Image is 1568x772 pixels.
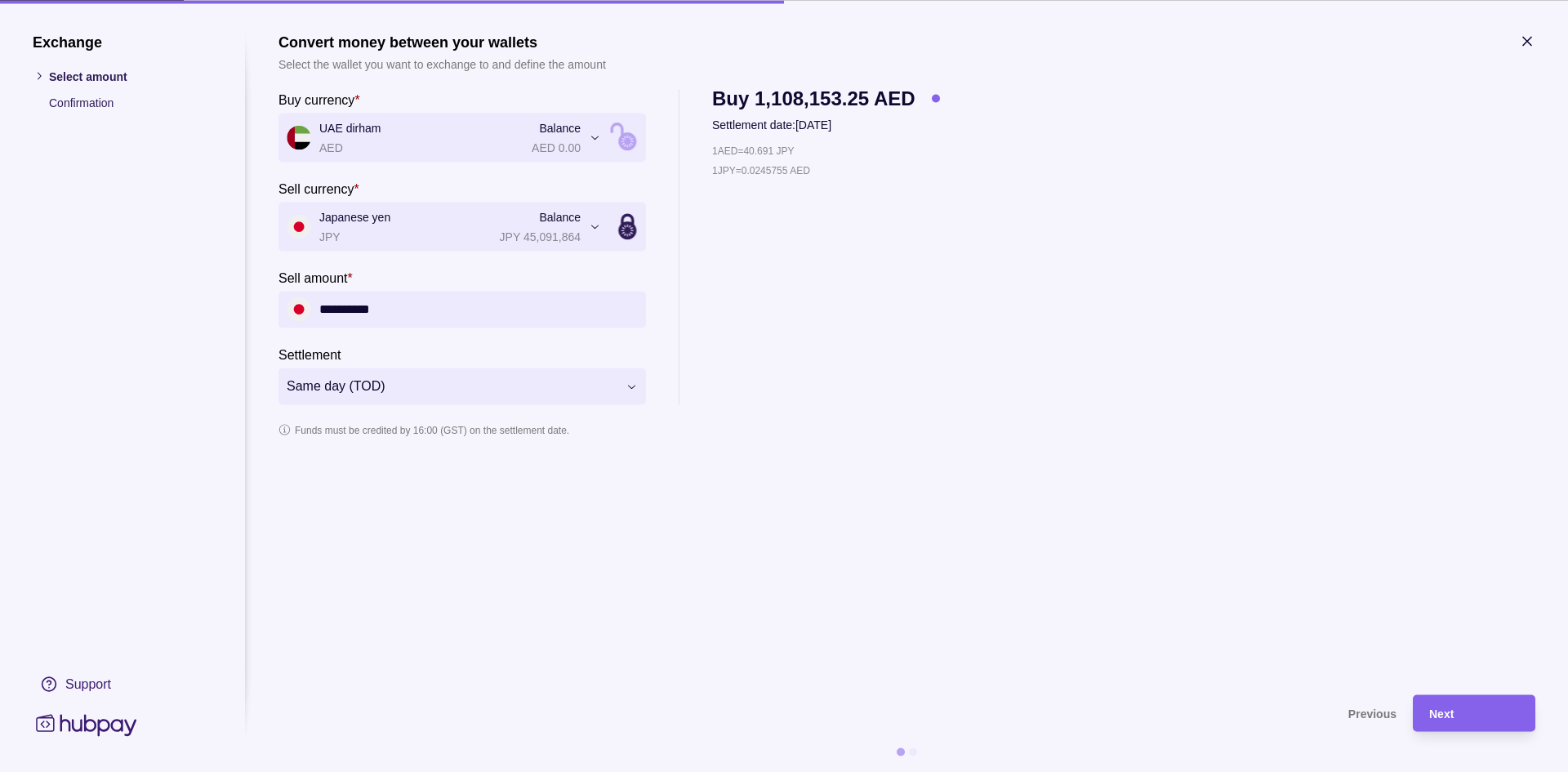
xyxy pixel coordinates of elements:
[1413,694,1535,731] button: Next
[278,694,1396,731] button: Previous
[712,141,794,159] p: 1 AED = 40.691 JPY
[278,181,354,195] p: Sell currency
[278,55,606,73] p: Select the wallet you want to exchange to and define the amount
[278,267,353,287] label: Sell amount
[1429,707,1454,721] span: Next
[278,347,341,361] p: Settlement
[278,270,348,284] p: Sell amount
[712,89,915,107] span: Buy 1,108,153.25 AED
[278,178,359,198] label: Sell currency
[49,67,212,85] p: Select amount
[278,89,360,109] label: Buy currency
[295,421,569,439] p: Funds must be credited by 16:00 (GST) on the settlement date.
[65,675,111,693] div: Support
[712,115,940,133] p: Settlement date: [DATE]
[712,161,810,179] p: 1 JPY = 0.0245755 AED
[1348,707,1396,721] span: Previous
[33,667,212,701] a: Support
[33,33,212,51] h1: Exchange
[278,344,341,364] label: Settlement
[49,93,212,111] p: Confirmation
[319,291,638,328] input: amount
[278,33,606,51] h1: Convert money between your wallets
[278,92,354,106] p: Buy currency
[287,297,311,322] img: jp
